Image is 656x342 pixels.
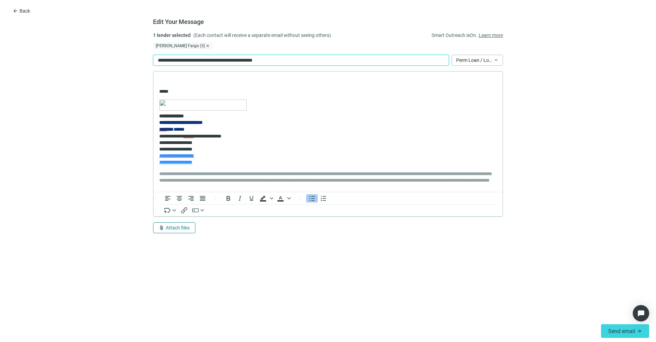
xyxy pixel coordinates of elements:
span: arrow_forward [637,328,642,334]
span: close [206,44,210,48]
button: Align left [162,194,174,202]
button: attach_fileAttach files [153,222,195,233]
button: Bold [222,194,234,202]
button: Italic [234,194,246,202]
button: Underline [246,194,257,202]
div: Open Intercom Messenger [633,305,649,321]
div: Text color Black [275,194,292,202]
button: Justify [197,194,208,202]
a: Learn more [479,31,503,39]
span: Smart Outreach is On . [432,32,477,39]
span: (Each contact will receive a separate email without seeing others) [193,32,331,39]
iframe: Rich Text Area [153,71,503,192]
button: Send emailarrow_forward [601,324,649,338]
button: Numbered list [318,194,329,202]
span: arrow_back [13,8,18,14]
button: Insert/edit link [178,206,190,214]
h1: Edit Your Message [153,18,204,26]
span: Send email [608,328,635,334]
button: Align center [174,194,185,202]
span: attach_file [159,225,164,231]
div: [PERSON_NAME] Fargo (3) [153,42,213,49]
button: Bullet list [306,194,318,202]
div: Background color Black [257,194,274,202]
span: Attach files [166,225,190,231]
span: Back [19,8,30,14]
button: Insert merge tag [162,206,178,214]
button: Align right [185,194,197,202]
span: Perm Loan / Long Term Loan [456,55,498,65]
button: arrow_backBack [7,5,36,16]
span: 1 lender selected [153,32,191,39]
